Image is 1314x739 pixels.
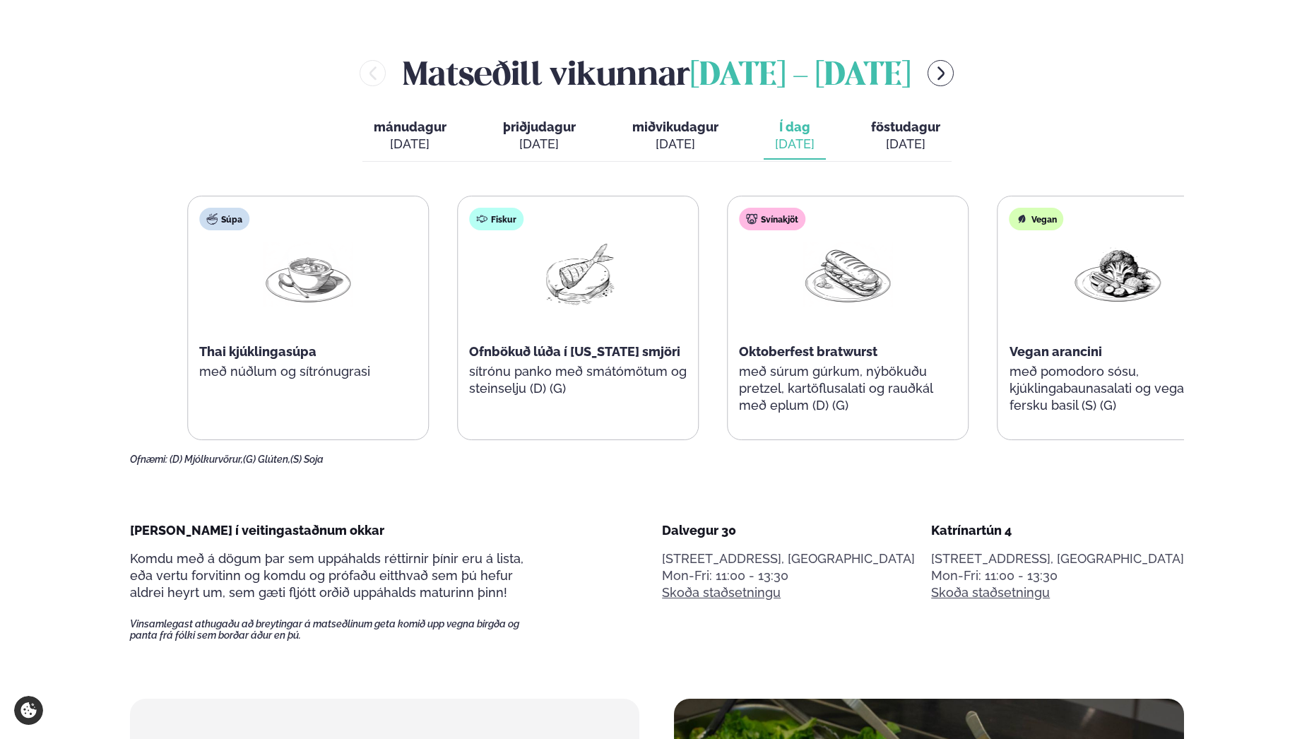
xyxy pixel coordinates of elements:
[206,213,218,225] img: soup.svg
[1017,213,1028,225] img: Vegan.svg
[739,344,877,359] span: Oktoberfest bratwurst
[476,213,487,225] img: fish.svg
[746,213,757,225] img: pork.svg
[199,208,249,230] div: Súpa
[130,454,167,465] span: Ofnæmi:
[130,551,523,600] span: Komdu með á dögum þar sem uppáhalds réttirnir þínir eru á lista, eða vertu forvitinn og komdu og ...
[931,522,1184,539] div: Katrínartún 4
[860,113,952,160] button: föstudagur [DATE]
[374,136,446,153] div: [DATE]
[469,363,687,397] p: sítrónu panko með smátómötum og steinselju (D) (G)
[170,454,243,465] span: (D) Mjólkurvörur,
[362,113,458,160] button: mánudagur [DATE]
[803,242,893,307] img: Panini.png
[764,113,826,160] button: Í dag [DATE]
[130,618,544,641] span: Vinsamlegast athugaðu að breytingar á matseðlinum geta komið upp vegna birgða og panta frá fólki ...
[931,550,1184,567] p: [STREET_ADDRESS], [GEOGRAPHIC_DATA]
[503,119,576,134] span: þriðjudagur
[871,136,940,153] div: [DATE]
[931,584,1050,601] a: Skoða staðsetningu
[871,119,940,134] span: föstudagur
[1010,208,1064,230] div: Vegan
[632,136,718,153] div: [DATE]
[503,136,576,153] div: [DATE]
[290,454,324,465] span: (S) Soja
[690,61,911,92] span: [DATE] - [DATE]
[360,60,386,86] button: menu-btn-left
[492,113,587,160] button: þriðjudagur [DATE]
[130,523,384,538] span: [PERSON_NAME] í veitingastaðnum okkar
[775,119,815,136] span: Í dag
[199,344,316,359] span: Thai kjúklingasúpa
[739,363,957,414] p: með súrum gúrkum, nýbökuðu pretzel, kartöflusalati og rauðkál með eplum (D) (G)
[1073,242,1164,307] img: Vegan.png
[662,522,915,539] div: Dalvegur 30
[931,567,1184,584] div: Mon-Fri: 11:00 - 13:30
[632,119,718,134] span: miðvikudagur
[1010,363,1227,414] p: með pomodoro sósu, kjúklingabaunasalati og vegan feta, fersku basil (S) (G)
[662,567,915,584] div: Mon-Fri: 11:00 - 13:30
[374,119,446,134] span: mánudagur
[199,363,417,380] p: með núðlum og sítrónugrasi
[469,344,680,359] span: Ofnbökuð lúða í [US_STATE] smjöri
[243,454,290,465] span: (G) Glúten,
[621,113,730,160] button: miðvikudagur [DATE]
[403,50,911,96] h2: Matseðill vikunnar
[662,550,915,567] p: [STREET_ADDRESS], [GEOGRAPHIC_DATA]
[775,136,815,153] div: [DATE]
[469,208,523,230] div: Fiskur
[14,696,43,725] a: Cookie settings
[533,242,623,307] img: Fish.png
[662,584,781,601] a: Skoða staðsetningu
[263,242,353,307] img: Soup.png
[928,60,954,86] button: menu-btn-right
[1010,344,1102,359] span: Vegan arancini
[739,208,805,230] div: Svínakjöt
